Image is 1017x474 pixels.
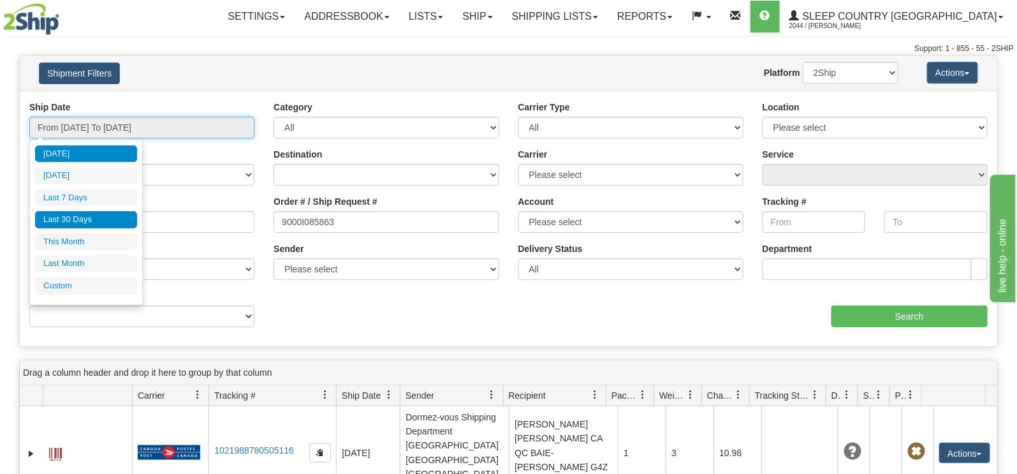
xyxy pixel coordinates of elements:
[25,447,38,460] a: Expand
[611,389,638,402] span: Packages
[35,278,137,295] li: Custom
[755,389,810,402] span: Tracking Status
[518,101,570,114] label: Carrier Type
[35,167,137,184] li: [DATE]
[274,148,322,161] label: Destination
[314,384,336,406] a: Tracking # filter column settings
[518,195,554,208] label: Account
[763,195,807,208] label: Tracking #
[895,389,906,402] span: Pickup Status
[35,145,137,163] li: [DATE]
[35,211,137,228] li: Last 30 Days
[20,360,997,385] div: grid grouping header
[608,1,682,33] a: Reports
[214,389,256,402] span: Tracking #
[907,443,925,461] span: Pickup Not Assigned
[309,443,331,463] button: Copy to clipboard
[35,255,137,272] li: Last Month
[29,101,71,114] label: Ship Date
[763,211,866,233] input: From
[884,211,988,233] input: To
[800,11,997,22] span: Sleep Country [GEOGRAPHIC_DATA]
[763,242,812,255] label: Department
[927,62,978,84] button: Actions
[863,389,874,402] span: Shipment Issues
[10,8,118,23] div: live help - online
[342,389,381,402] span: Ship Date
[763,148,794,161] label: Service
[584,384,606,406] a: Recipient filter column settings
[680,384,701,406] a: Weight filter column settings
[138,445,200,461] img: 20 - Canada Post
[35,189,137,207] li: Last 7 Days
[707,389,734,402] span: Charge
[399,1,453,33] a: Lists
[502,1,608,33] a: Shipping lists
[406,389,434,402] span: Sender
[900,384,921,406] a: Pickup Status filter column settings
[831,306,988,327] input: Search
[39,63,120,84] button: Shipment Filters
[836,384,858,406] a: Delivery Status filter column settings
[3,3,59,35] img: logo2044.jpg
[3,43,1014,54] div: Support: 1 - 855 - 55 - 2SHIP
[988,172,1016,302] iframe: chat widget
[49,442,62,463] a: Label
[453,1,502,33] a: Ship
[481,384,503,406] a: Sender filter column settings
[728,384,749,406] a: Charge filter column settings
[274,195,377,208] label: Order # / Ship Request #
[764,66,800,79] label: Platform
[763,101,800,114] label: Location
[659,389,686,402] span: Weight
[274,242,304,255] label: Sender
[35,233,137,251] li: This Month
[868,384,889,406] a: Shipment Issues filter column settings
[214,445,294,455] a: 1021988780505116
[939,443,990,463] button: Actions
[831,389,842,402] span: Delivery Status
[518,148,548,161] label: Carrier
[378,384,400,406] a: Ship Date filter column settings
[804,384,826,406] a: Tracking Status filter column settings
[295,1,399,33] a: Addressbook
[138,389,165,402] span: Carrier
[844,443,861,461] span: Unknown
[509,389,546,402] span: Recipient
[274,101,312,114] label: Category
[780,1,1013,33] a: Sleep Country [GEOGRAPHIC_DATA] 2044 / [PERSON_NAME]
[218,1,295,33] a: Settings
[187,384,209,406] a: Carrier filter column settings
[518,242,583,255] label: Delivery Status
[632,384,654,406] a: Packages filter column settings
[789,20,885,33] span: 2044 / [PERSON_NAME]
